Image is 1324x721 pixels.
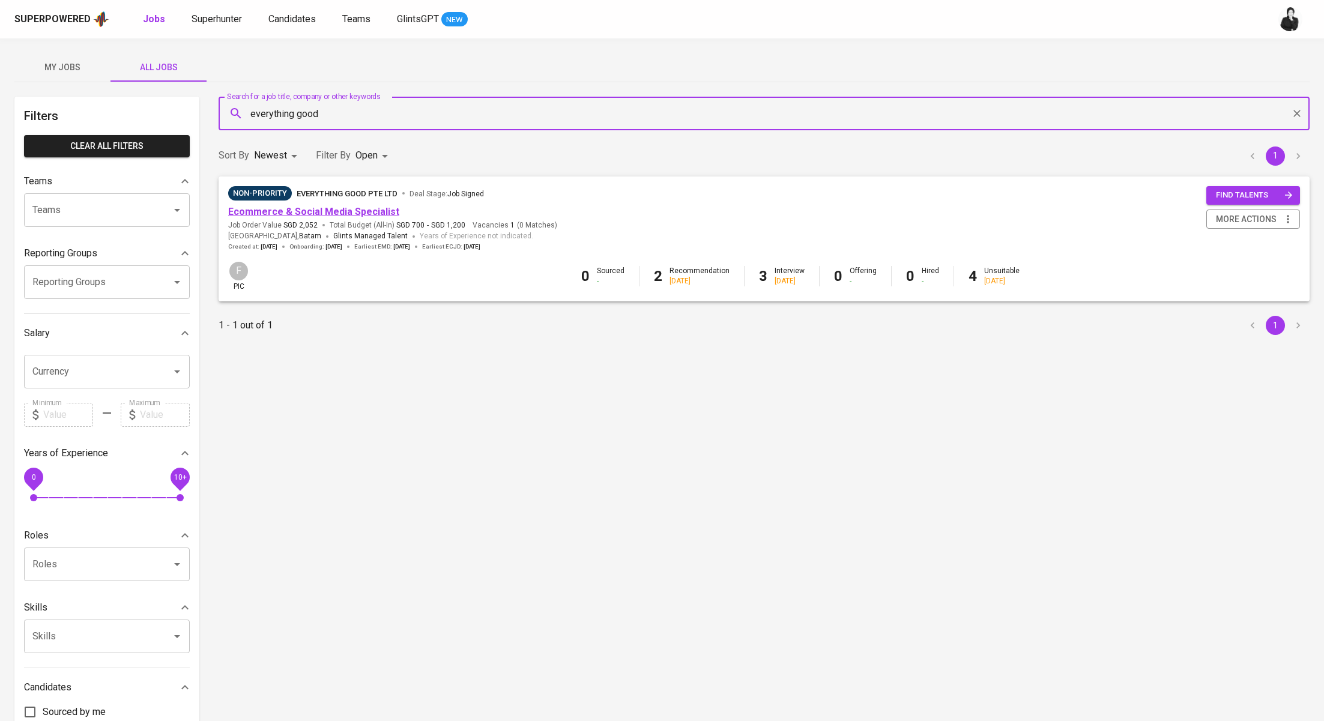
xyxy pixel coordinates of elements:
[24,441,190,465] div: Years of Experience
[509,220,515,231] span: 1
[143,13,165,25] b: Jobs
[192,13,242,25] span: Superhunter
[24,600,47,615] p: Skills
[192,12,244,27] a: Superhunter
[228,231,321,243] span: [GEOGRAPHIC_DATA] ,
[268,12,318,27] a: Candidates
[24,241,190,265] div: Reporting Groups
[1278,7,1302,31] img: medwi@glints.com
[1241,316,1310,335] nav: pagination navigation
[342,13,370,25] span: Teams
[1216,212,1277,227] span: more actions
[834,268,842,285] b: 0
[24,523,190,548] div: Roles
[169,556,186,573] button: Open
[254,148,287,163] p: Newest
[325,243,342,251] span: [DATE]
[261,243,277,251] span: [DATE]
[464,243,480,251] span: [DATE]
[297,189,398,198] span: Everything good Pte Ltd
[254,145,301,167] div: Newest
[441,14,468,26] span: NEW
[169,202,186,219] button: Open
[355,145,392,167] div: Open
[43,705,106,719] span: Sourced by me
[143,12,168,27] a: Jobs
[1241,146,1310,166] nav: pagination navigation
[597,266,624,286] div: Sourced
[174,472,186,481] span: 10+
[330,220,465,231] span: Total Budget (All-In)
[283,220,318,231] span: SGD 2,052
[24,675,190,699] div: Candidates
[219,148,249,163] p: Sort By
[24,174,52,189] p: Teams
[228,261,249,282] div: F
[228,186,292,201] div: Sufficient Talents in Pipeline
[24,106,190,125] h6: Filters
[775,276,805,286] div: [DATE]
[93,10,109,28] img: app logo
[1206,186,1300,205] button: find talents
[447,190,484,198] span: Job Signed
[333,232,408,240] span: Glints Managed Talent
[268,13,316,25] span: Candidates
[228,243,277,251] span: Created at :
[473,220,557,231] span: Vacancies ( 0 Matches )
[24,528,49,543] p: Roles
[984,266,1020,286] div: Unsuitable
[342,12,373,27] a: Teams
[24,680,71,695] p: Candidates
[670,266,730,286] div: Recommendation
[1206,210,1300,229] button: more actions
[24,135,190,157] button: Clear All filters
[922,266,939,286] div: Hired
[355,149,378,161] span: Open
[22,60,103,75] span: My Jobs
[34,139,180,154] span: Clear All filters
[140,403,190,427] input: Value
[1266,146,1285,166] button: page 1
[24,446,108,460] p: Years of Experience
[228,206,399,217] a: Ecommerce & Social Media Specialist
[24,169,190,193] div: Teams
[922,276,939,286] div: -
[24,326,50,340] p: Salary
[24,321,190,345] div: Salary
[169,363,186,380] button: Open
[1289,105,1305,122] button: Clear
[1216,189,1293,202] span: find talents
[850,276,877,286] div: -
[169,628,186,645] button: Open
[654,268,662,285] b: 2
[393,243,410,251] span: [DATE]
[775,266,805,286] div: Interview
[24,246,97,261] p: Reporting Groups
[427,220,429,231] span: -
[354,243,410,251] span: Earliest EMD :
[14,13,91,26] div: Superpowered
[906,268,914,285] b: 0
[14,10,109,28] a: Superpoweredapp logo
[289,243,342,251] span: Onboarding :
[597,276,624,286] div: -
[410,190,484,198] span: Deal Stage :
[169,274,186,291] button: Open
[31,472,35,481] span: 0
[581,268,590,285] b: 0
[422,243,480,251] span: Earliest ECJD :
[397,13,439,25] span: GlintsGPT
[228,261,249,292] div: pic
[118,60,199,75] span: All Jobs
[299,231,321,243] span: Batam
[670,276,730,286] div: [DATE]
[850,266,877,286] div: Offering
[396,220,425,231] span: SGD 700
[969,268,977,285] b: 4
[420,231,533,243] span: Years of Experience not indicated.
[219,318,273,333] p: 1 - 1 out of 1
[431,220,465,231] span: SGD 1,200
[228,187,292,199] span: Non-Priority
[43,403,93,427] input: Value
[1266,316,1285,335] button: page 1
